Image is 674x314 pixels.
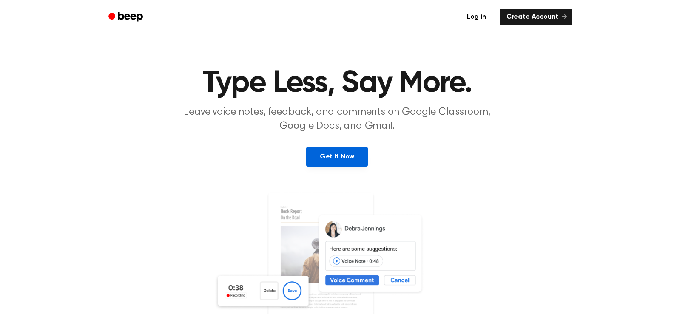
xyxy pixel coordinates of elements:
[306,147,368,167] a: Get It Now
[174,105,501,133] p: Leave voice notes, feedback, and comments on Google Classroom, Google Docs, and Gmail.
[102,9,151,25] a: Beep
[500,9,572,25] a: Create Account
[119,68,555,99] h1: Type Less, Say More.
[458,7,495,27] a: Log in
